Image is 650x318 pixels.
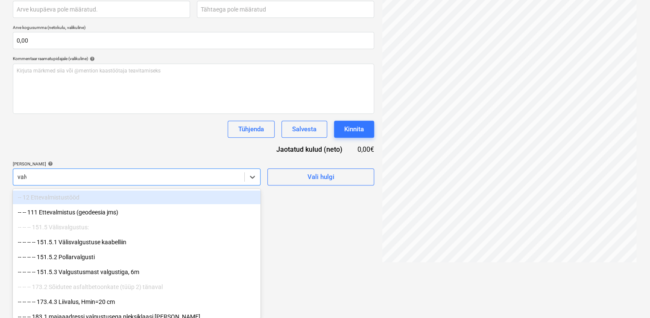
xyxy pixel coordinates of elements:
div: -- -- -- 173.2 Sõidutee asfaltbetoonkate (tüüp 2) tänaval [13,280,261,294]
div: -- -- -- 151.5 Välisvalgustus: [13,220,261,234]
div: -- -- -- -- 173.4.3 Liivalus, Hmin=20 cm [13,295,261,309]
div: Salvesta [292,124,316,135]
div: -- -- 111 Ettevalmistus (geodeesia jms) [13,205,261,219]
input: Tähtaega pole määratud [197,1,374,18]
span: help [46,161,53,166]
input: Arve kuupäeva pole määratud. [13,1,190,18]
p: Arve kogusumma (netokulu, valikuline) [13,25,374,32]
button: Vali hulgi [267,168,374,185]
button: Salvesta [281,121,327,138]
div: Tühjenda [238,124,264,135]
div: Jaotatud kulud (neto) [263,145,356,154]
div: 0,00€ [356,145,374,154]
div: Kommentaar raamatupidajale (valikuline) [13,56,374,61]
div: -- -- -- -- 151.5.2 Pollarvalgusti [13,250,261,264]
div: Vali hulgi [307,171,334,182]
div: [PERSON_NAME] [13,161,261,167]
div: -- 12 Ettevalmistustööd [13,191,261,204]
input: Arve kogusumma (netokulu, valikuline) [13,32,374,49]
button: Kinnita [334,121,374,138]
span: help [88,56,95,61]
div: -- -- -- -- 151.5.3 Valgustusmast valgustiga, 6m [13,265,261,279]
div: -- -- -- -- 151.5.1 Välisvalgustuse kaabelliin [13,235,261,249]
iframe: Chat Widget [607,277,650,318]
div: Kinnita [344,124,364,135]
button: Tühjenda [228,121,275,138]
